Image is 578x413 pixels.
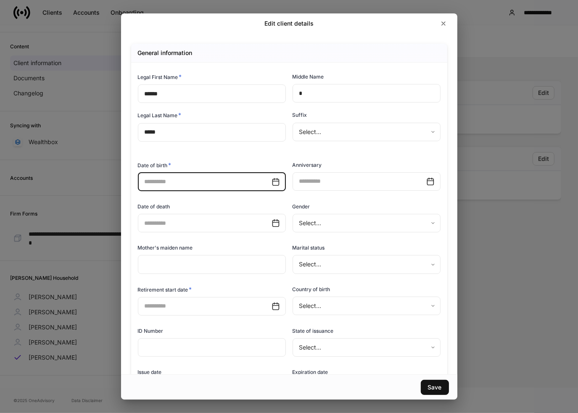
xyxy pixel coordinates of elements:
h6: Marital status [293,244,325,252]
h6: Expiration date [293,368,328,376]
div: Select... [293,123,440,141]
h6: State of issuance [293,327,334,335]
h6: Date of death [138,203,170,210]
h6: Retirement start date [138,285,192,294]
h6: Legal First Name [138,73,182,81]
div: Save [428,384,442,390]
h6: Date of birth [138,161,172,169]
h6: Anniversary [293,161,322,169]
div: Select... [293,297,440,315]
h6: Legal Last Name [138,111,182,119]
h2: Edit client details [264,19,314,28]
div: Select... [293,338,440,357]
h6: Gender [293,203,310,210]
h6: ID Number [138,327,164,335]
button: Save [421,380,449,395]
div: Select... [293,214,440,232]
h6: Suffix [293,111,307,119]
h6: Middle Name [293,73,324,81]
h6: Issue date [138,368,162,376]
h6: Country of birth [293,285,330,293]
h6: Mother's maiden name [138,244,193,252]
h5: General information [138,49,193,57]
div: Select... [293,255,440,274]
